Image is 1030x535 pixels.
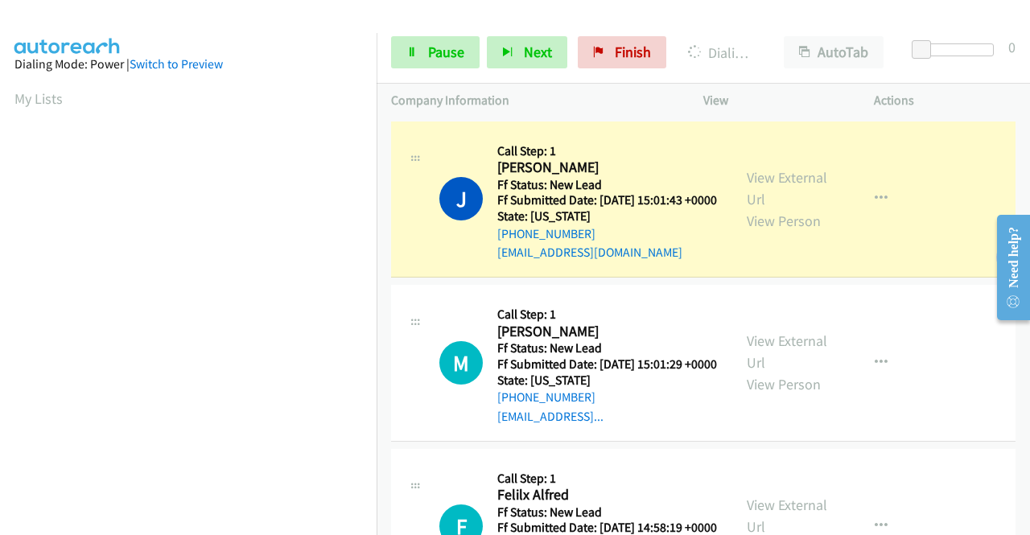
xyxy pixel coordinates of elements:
a: View External Url [747,168,827,208]
div: The call is yet to be attempted [439,341,483,385]
h5: Ff Status: New Lead [497,504,717,521]
h5: Ff Submitted Date: [DATE] 15:01:29 +0000 [497,356,717,372]
h5: Ff Status: New Lead [497,340,717,356]
a: [PHONE_NUMBER] [497,226,595,241]
h5: State: [US_STATE] [497,208,717,224]
h2: Felilx Alfred [497,486,712,504]
h2: [PERSON_NAME] [497,158,712,177]
a: View External Url [747,331,827,372]
p: Dialing [PERSON_NAME] [688,42,755,64]
iframe: Resource Center [984,204,1030,331]
p: View [703,91,845,110]
a: My Lists [14,89,63,108]
span: Pause [428,43,464,61]
p: Company Information [391,91,674,110]
button: Next [487,36,567,68]
div: 0 [1008,36,1016,58]
span: Next [524,43,552,61]
h1: J [439,177,483,220]
h1: M [439,341,483,385]
h5: Call Step: 1 [497,471,717,487]
h5: Ff Submitted Date: [DATE] 15:01:43 +0000 [497,192,717,208]
button: AutoTab [784,36,884,68]
h5: Call Step: 1 [497,307,717,323]
div: Dialing Mode: Power | [14,55,362,74]
a: [EMAIL_ADDRESS][DOMAIN_NAME] [497,245,682,260]
a: Switch to Preview [130,56,223,72]
a: [PHONE_NUMBER] [497,389,595,405]
h2: [PERSON_NAME] [497,323,712,341]
h5: State: [US_STATE] [497,372,717,389]
a: Pause [391,36,480,68]
h5: Ff Status: New Lead [497,177,717,193]
span: Finish [615,43,651,61]
a: View Person [747,212,821,230]
h5: Call Step: 1 [497,143,717,159]
div: Delay between calls (in seconds) [920,43,994,56]
a: Finish [578,36,666,68]
p: Actions [874,91,1016,110]
a: [EMAIL_ADDRESS]... [497,409,604,424]
a: View Person [747,375,821,393]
